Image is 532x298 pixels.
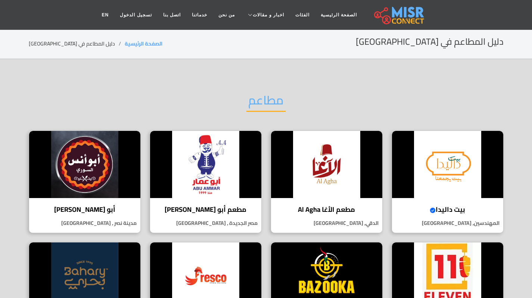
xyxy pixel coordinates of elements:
a: الصفحة الرئيسية [125,39,162,48]
a: اخبار و مقالات [240,8,290,22]
a: خدماتنا [186,8,213,22]
a: الصفحة الرئيسية [315,8,363,22]
svg: Verified account [430,207,436,213]
h4: أبو [PERSON_NAME] [35,206,135,214]
img: أبو أنس السوري [29,131,140,198]
a: EN [96,8,115,22]
h4: مطعم الأغا Al Agha [277,206,377,214]
p: مدينة نصر , [GEOGRAPHIC_DATA] [29,219,140,227]
h2: دليل المطاعم في [GEOGRAPHIC_DATA] [356,37,504,47]
img: مطعم الأغا Al Agha [271,131,382,198]
a: أبو أنس السوري أبو [PERSON_NAME] مدينة نصر , [GEOGRAPHIC_DATA] [24,131,145,233]
a: مطعم الأغا Al Agha مطعم الأغا Al Agha الدقي, [GEOGRAPHIC_DATA] [266,131,387,233]
h4: بيت داليدا [398,206,498,214]
h2: مطاعم [246,93,286,112]
h4: مطعم أبو [PERSON_NAME] [156,206,256,214]
p: المهندسين, [GEOGRAPHIC_DATA] [392,219,503,227]
a: تسجيل الدخول [114,8,157,22]
a: مطعم أبو عمار السوري مطعم أبو [PERSON_NAME] مصر الجديدة , [GEOGRAPHIC_DATA] [145,131,266,233]
a: بيت داليدا بيت داليدا المهندسين, [GEOGRAPHIC_DATA] [387,131,508,233]
a: من نحن [213,8,240,22]
img: مطعم أبو عمار السوري [150,131,261,198]
p: مصر الجديدة , [GEOGRAPHIC_DATA] [150,219,261,227]
span: اخبار و مقالات [253,12,284,18]
a: الفئات [290,8,315,22]
p: الدقي, [GEOGRAPHIC_DATA] [271,219,382,227]
img: بيت داليدا [392,131,503,198]
img: main.misr_connect [374,6,424,24]
li: دليل المطاعم في [GEOGRAPHIC_DATA] [29,40,125,48]
a: اتصل بنا [158,8,186,22]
